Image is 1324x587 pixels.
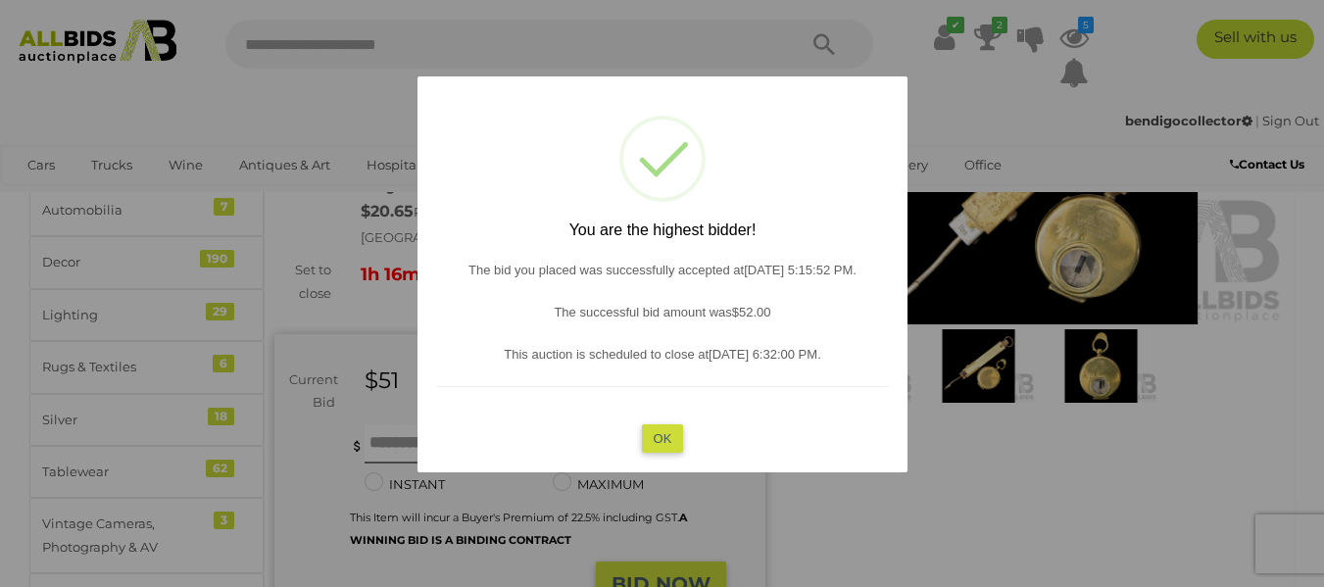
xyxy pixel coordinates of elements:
p: The successful bid amount was [437,300,888,322]
span: $52.00 [731,304,770,318]
span: [DATE] 6:32:00 PM [709,347,817,362]
p: The bid you placed was successfully accepted at . [437,258,888,280]
p: This auction is scheduled to close at . [437,343,888,366]
span: [DATE] 5:15:52 PM [744,262,853,276]
button: OK [641,423,683,452]
h2: You are the highest bidder! [437,221,888,239]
